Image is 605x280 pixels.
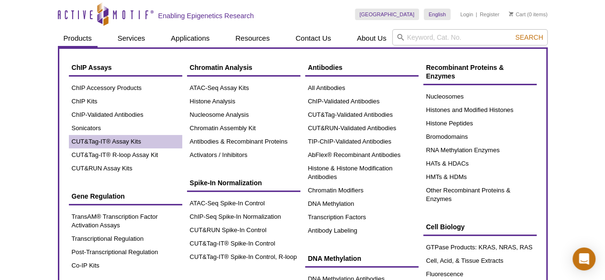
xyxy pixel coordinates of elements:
[187,237,300,250] a: CUT&Tag-IT® Spike-In Control
[423,144,537,157] a: RNA Methylation Enzymes
[187,250,300,264] a: CUT&Tag-IT® Spike-In Control, R-loop
[69,246,182,259] a: Post-Transcriptional Regulation
[423,103,537,117] a: Histones and Modified Histones
[509,9,548,20] li: (0 items)
[512,33,546,42] button: Search
[158,11,254,20] h2: Enabling Epigenetics Research
[308,255,361,262] span: DNA Methylation
[305,148,418,162] a: AbFlex® Recombinant Antibodies
[572,247,595,270] div: Open Intercom Messenger
[165,29,215,47] a: Applications
[423,157,537,170] a: HATs & HDACs
[187,58,300,77] a: Chromatin Analysis
[187,148,300,162] a: Activators / Inhibitors
[423,90,537,103] a: Nucleosomes
[230,29,275,47] a: Resources
[305,58,418,77] a: Antibodies
[426,223,465,231] span: Cell Biology
[305,122,418,135] a: CUT&RUN-Validated Antibodies
[58,29,98,47] a: Products
[69,232,182,246] a: Transcriptional Regulation
[187,174,300,192] a: Spike-In Normalization
[509,11,526,18] a: Cart
[460,11,473,18] a: Login
[190,179,262,187] span: Spike-In Normalization
[305,135,418,148] a: TIP-ChIP-Validated Antibodies
[308,64,342,71] span: Antibodies
[69,81,182,95] a: ChIP Accessory Products
[351,29,392,47] a: About Us
[69,210,182,232] a: TransAM® Transcription Factor Activation Assays
[305,162,418,184] a: Histone & Histone Modification Antibodies
[69,148,182,162] a: CUT&Tag-IT® R-loop Assay Kit
[305,81,418,95] a: All Antibodies
[392,29,548,45] input: Keyword, Cat. No.
[187,197,300,210] a: ATAC-Seq Spike-In Control
[305,224,418,237] a: Antibody Labeling
[69,162,182,175] a: CUT&RUN Assay Kits
[305,95,418,108] a: ChIP-Validated Antibodies
[112,29,151,47] a: Services
[69,58,182,77] a: ChIP Assays
[69,108,182,122] a: ChIP-Validated Antibodies
[187,122,300,135] a: Chromatin Assembly Kit
[509,11,513,16] img: Your Cart
[69,187,182,205] a: Gene Regulation
[423,170,537,184] a: HMTs & HDMs
[305,108,418,122] a: CUT&Tag-Validated Antibodies
[424,9,451,20] a: English
[423,254,537,268] a: Cell, Acid, & Tissue Extracts
[187,95,300,108] a: Histone Analysis
[69,122,182,135] a: Sonicators
[69,259,182,272] a: Co-IP Kits
[423,130,537,144] a: Bromodomains
[305,184,418,197] a: Chromatin Modifiers
[423,58,537,85] a: Recombinant Proteins & Enzymes
[190,64,253,71] span: Chromatin Analysis
[69,135,182,148] a: CUT&Tag-IT® Assay Kits
[69,95,182,108] a: ChIP Kits
[480,11,499,18] a: Register
[305,197,418,211] a: DNA Methylation
[426,64,504,80] span: Recombinant Proteins & Enzymes
[423,117,537,130] a: Histone Peptides
[187,210,300,224] a: ChIP-Seq Spike-In Normalization
[423,218,537,236] a: Cell Biology
[305,211,418,224] a: Transcription Factors
[72,64,112,71] span: ChIP Assays
[72,192,125,200] span: Gene Regulation
[355,9,419,20] a: [GEOGRAPHIC_DATA]
[476,9,477,20] li: |
[187,108,300,122] a: Nucleosome Analysis
[187,135,300,148] a: Antibodies & Recombinant Proteins
[305,249,418,268] a: DNA Methylation
[187,224,300,237] a: CUT&RUN Spike-In Control
[423,184,537,206] a: Other Recombinant Proteins & Enzymes
[423,241,537,254] a: GTPase Products: KRAS, NRAS, RAS
[290,29,337,47] a: Contact Us
[187,81,300,95] a: ATAC-Seq Assay Kits
[515,34,543,41] span: Search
